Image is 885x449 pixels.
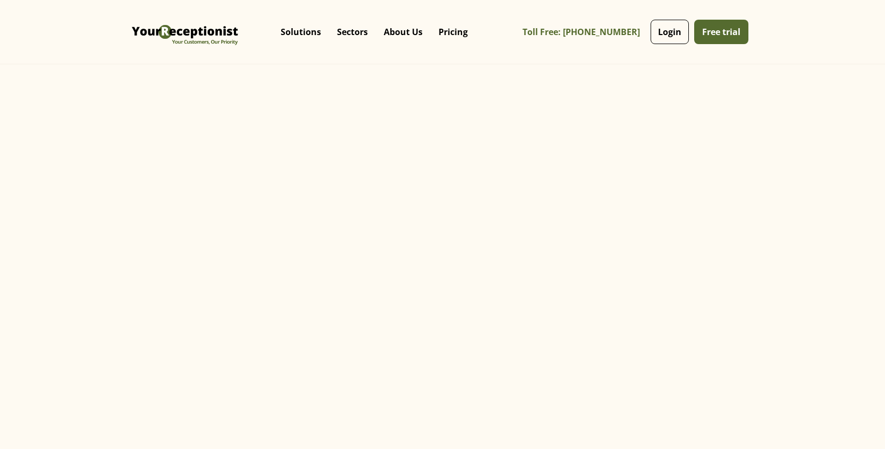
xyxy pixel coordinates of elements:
[129,8,241,56] img: Virtual Receptionist - Answering Service - Call and Live Chat Receptionist - Virtual Receptionist...
[273,11,329,53] div: Solutions
[337,27,368,37] p: Sectors
[281,27,321,37] p: Solutions
[329,11,376,53] div: Sectors
[522,20,648,44] a: Toll Free: [PHONE_NUMBER]
[376,11,431,53] div: About Us
[129,8,241,56] a: home
[431,16,476,48] a: Pricing
[384,27,423,37] p: About Us
[694,20,748,44] a: Free trial
[651,20,689,44] a: Login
